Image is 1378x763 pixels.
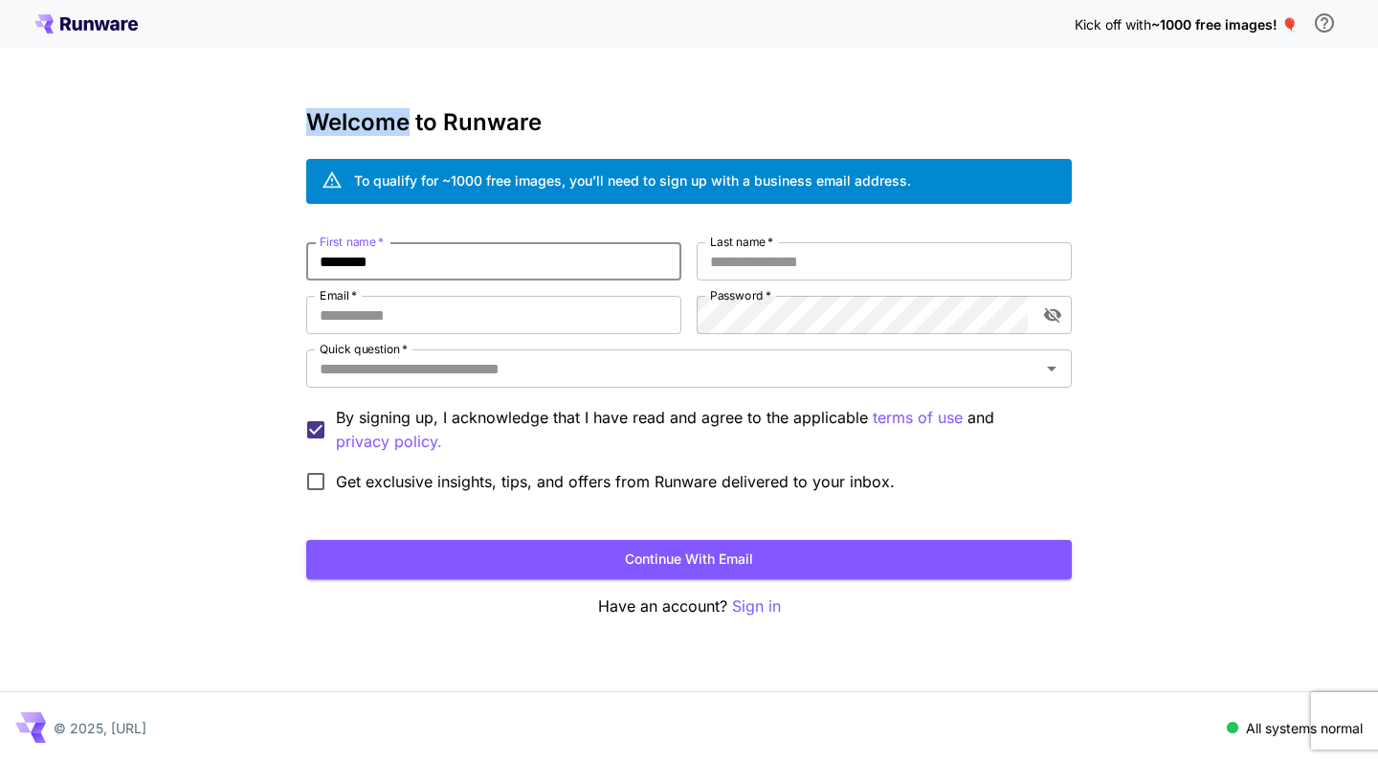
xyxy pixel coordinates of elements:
[320,234,384,250] label: First name
[1305,4,1344,42] button: In order to qualify for free credit, you need to sign up with a business email address and click ...
[1151,16,1298,33] span: ~1000 free images! 🎈
[306,109,1072,136] h3: Welcome to Runware
[732,595,781,618] button: Sign in
[710,287,771,303] label: Password
[1035,298,1070,332] button: toggle password visibility
[336,406,1056,454] p: By signing up, I acknowledge that I have read and agree to the applicable and
[873,406,963,430] p: terms of use
[320,341,408,357] label: Quick question
[306,540,1072,579] button: Continue with email
[873,406,963,430] button: By signing up, I acknowledge that I have read and agree to the applicable and privacy policy.
[1038,355,1065,382] button: Open
[336,430,442,454] p: privacy policy.
[354,170,911,191] div: To qualify for ~1000 free images, you’ll need to sign up with a business email address.
[336,430,442,454] button: By signing up, I acknowledge that I have read and agree to the applicable terms of use and
[306,595,1072,618] p: Have an account?
[54,718,146,738] p: © 2025, [URL]
[710,234,773,250] label: Last name
[1075,16,1151,33] span: Kick off with
[320,287,357,303] label: Email
[336,470,895,493] span: Get exclusive insights, tips, and offers from Runware delivered to your inbox.
[1246,718,1363,738] p: All systems normal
